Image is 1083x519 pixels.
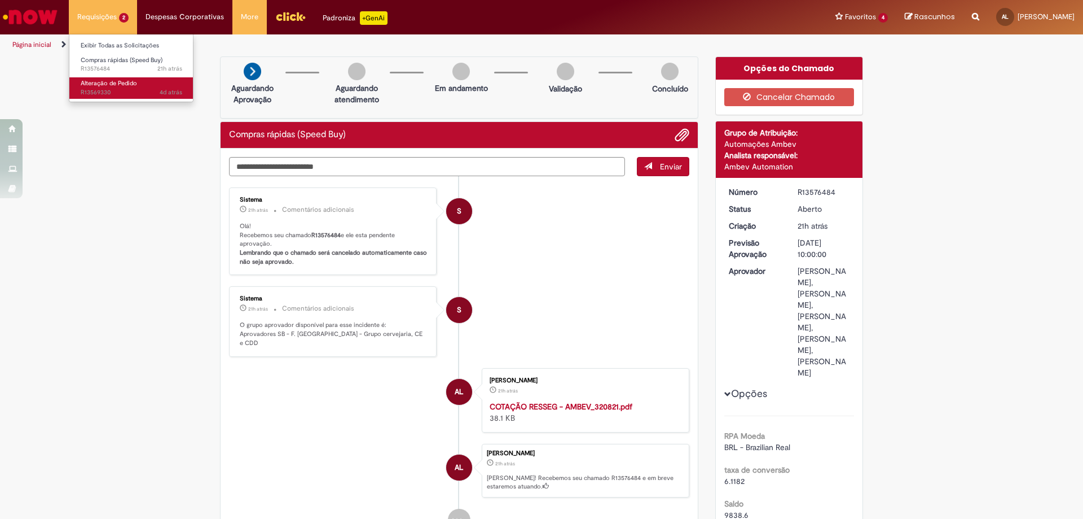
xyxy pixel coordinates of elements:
span: 21h atrás [498,387,518,394]
div: [DATE] 10:00:00 [798,237,850,260]
time: 29/09/2025 12:12:25 [157,64,182,73]
a: Aberto R13576484 : Compras rápidas (Speed Buy) [69,54,193,75]
ul: Requisições [69,34,193,102]
b: RPA Moeda [724,431,765,441]
button: Cancelar Chamado [724,88,855,106]
div: 38.1 KB [490,401,677,424]
div: Ambev Automation [724,161,855,172]
img: img-circle-grey.png [348,63,366,80]
ul: Trilhas de página [8,34,714,55]
b: R13576484 [311,231,341,239]
b: taxa de conversão [724,465,790,475]
div: Grupo de Atribuição: [724,127,855,138]
p: [PERSON_NAME]! Recebemos seu chamado R13576484 e em breve estaremos atuando. [487,474,683,491]
span: 2 [119,13,129,23]
span: Favoritos [845,11,876,23]
span: [PERSON_NAME] [1018,12,1075,21]
span: 21h atrás [248,306,268,312]
img: img-circle-grey.png [452,63,470,80]
dt: Status [720,203,790,215]
a: COTAÇÃO RESSEG - AMBEV_320821.pdf [490,402,632,412]
span: 4 [878,13,888,23]
dt: Criação [720,220,790,232]
p: Olá! Recebemos seu chamado e ele esta pendente aprovação. [240,222,428,267]
button: Adicionar anexos [675,128,689,142]
b: Lembrando que o chamado será cancelado automaticamente caso não seja aprovado. [240,248,429,266]
li: Ana Melicia De Souza Lima [229,444,689,498]
span: Rascunhos [914,11,955,22]
span: AL [1002,13,1009,20]
time: 29/09/2025 12:12:34 [248,306,268,312]
a: Página inicial [12,40,51,49]
span: BRL - Brazilian Real [724,442,790,452]
textarea: Digite sua mensagem aqui... [229,157,625,176]
span: Despesas Corporativas [146,11,224,23]
div: Opções do Chamado [716,57,863,80]
span: AL [455,454,463,481]
p: +GenAi [360,11,388,25]
div: Padroniza [323,11,388,25]
span: 21h atrás [248,207,268,213]
span: S [457,296,461,324]
div: Sistema [240,295,428,302]
div: Sistema [240,197,428,203]
span: Enviar [660,162,682,172]
div: Analista responsável: [724,150,855,161]
a: Rascunhos [905,12,955,23]
div: Automações Ambev [724,138,855,150]
div: [PERSON_NAME] [487,450,683,457]
time: 29/09/2025 12:12:23 [495,460,515,467]
span: Compras rápidas (Speed Buy) [81,56,162,64]
span: S [457,198,461,225]
time: 29/09/2025 12:12:06 [498,387,518,394]
span: 21h atrás [798,221,827,231]
div: [PERSON_NAME] [490,377,677,384]
div: Ana Melicia De Souza Lima [446,379,472,405]
div: Aberto [798,203,850,215]
div: System [446,198,472,224]
small: Comentários adicionais [282,304,354,313]
h2: Compras rápidas (Speed Buy) Histórico de tíquete [229,130,346,140]
p: Aguardando Aprovação [225,82,280,105]
span: 21h atrás [495,460,515,467]
dt: Previsão Aprovação [720,237,790,260]
a: Exibir Todas as Solicitações [69,40,193,52]
time: 29/09/2025 12:12:36 [248,207,268,213]
div: [PERSON_NAME], [PERSON_NAME], [PERSON_NAME], [PERSON_NAME], [PERSON_NAME] [798,265,850,378]
p: Aguardando atendimento [329,82,384,105]
a: Aberto R13569330 : Alteração de Pedido [69,77,193,98]
span: R13569330 [81,88,182,97]
b: Saldo [724,499,743,509]
span: 6.1182 [724,476,745,486]
p: Validação [549,83,582,94]
span: AL [455,378,463,405]
p: O grupo aprovador disponível para esse incidente é: Aprovadores SB - F. [GEOGRAPHIC_DATA] - Grupo... [240,321,428,347]
img: img-circle-grey.png [661,63,679,80]
span: 4d atrás [160,88,182,97]
div: Ana Melicia De Souza Lima [446,455,472,481]
span: Alteração de Pedido [81,79,137,88]
span: Requisições [77,11,117,23]
span: More [241,11,258,23]
button: Enviar [637,157,689,176]
time: 29/09/2025 12:12:23 [798,221,827,231]
img: img-circle-grey.png [557,63,574,80]
img: ServiceNow [1,6,59,28]
span: 21h atrás [157,64,182,73]
small: Comentários adicionais [282,205,354,215]
time: 26/09/2025 09:21:04 [160,88,182,97]
div: R13576484 [798,186,850,198]
p: Concluído [652,83,688,94]
dt: Aprovador [720,265,790,277]
span: R13576484 [81,64,182,73]
div: 29/09/2025 12:12:23 [798,220,850,232]
p: Em andamento [435,82,488,94]
div: System [446,297,472,323]
img: click_logo_yellow_360x200.png [275,8,306,25]
dt: Número [720,186,790,198]
img: arrow-next.png [244,63,261,80]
